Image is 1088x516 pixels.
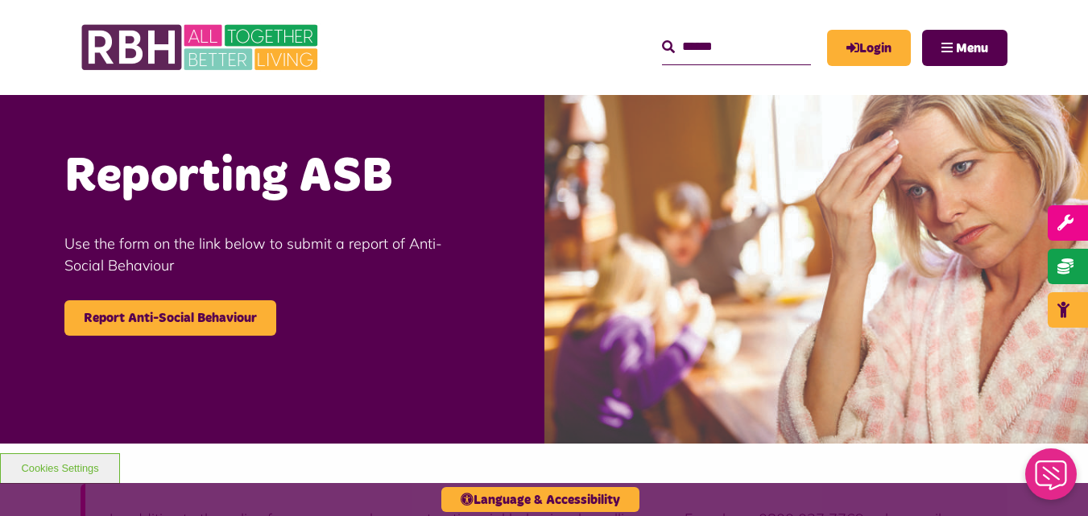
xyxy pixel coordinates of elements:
[441,487,639,512] button: Language & Accessibility
[956,42,988,55] span: Menu
[662,30,811,64] input: Search
[64,146,480,208] h2: Reporting ASB
[827,30,911,66] a: MyRBH
[81,16,322,79] img: RBH
[64,300,276,336] a: Report Anti-Social Behaviour - open in a new tab
[1016,444,1088,516] iframe: Netcall Web Assistant for live chat
[922,30,1007,66] button: Navigation
[64,233,480,276] p: Use the form on the link below to submit a report of Anti-Social Behaviour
